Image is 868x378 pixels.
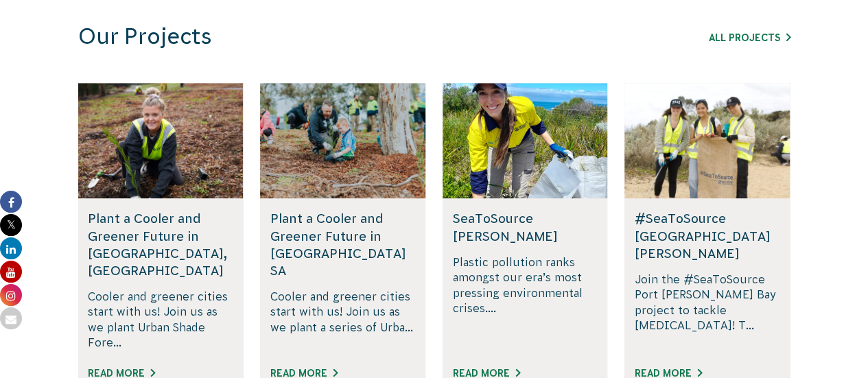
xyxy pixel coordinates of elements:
[270,210,415,279] h5: Plant a Cooler and Greener Future in [GEOGRAPHIC_DATA] SA
[453,210,598,244] h5: SeaToSource [PERSON_NAME]
[88,210,233,279] h5: Plant a Cooler and Greener Future in [GEOGRAPHIC_DATA], [GEOGRAPHIC_DATA]
[709,32,790,43] a: All Projects
[635,272,779,351] p: Join the #SeaToSource Port [PERSON_NAME] Bay project to tackle [MEDICAL_DATA]! T...
[88,289,233,351] p: Cooler and greener cities start with us! Join us as we plant Urban Shade Fore...
[78,23,605,50] h3: Our Projects
[453,255,598,351] p: Plastic pollution ranks amongst our era’s most pressing environmental crises....
[270,289,415,351] p: Cooler and greener cities start with us! Join us as we plant a series of Urba...
[635,210,779,262] h5: #SeaToSource [GEOGRAPHIC_DATA][PERSON_NAME]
